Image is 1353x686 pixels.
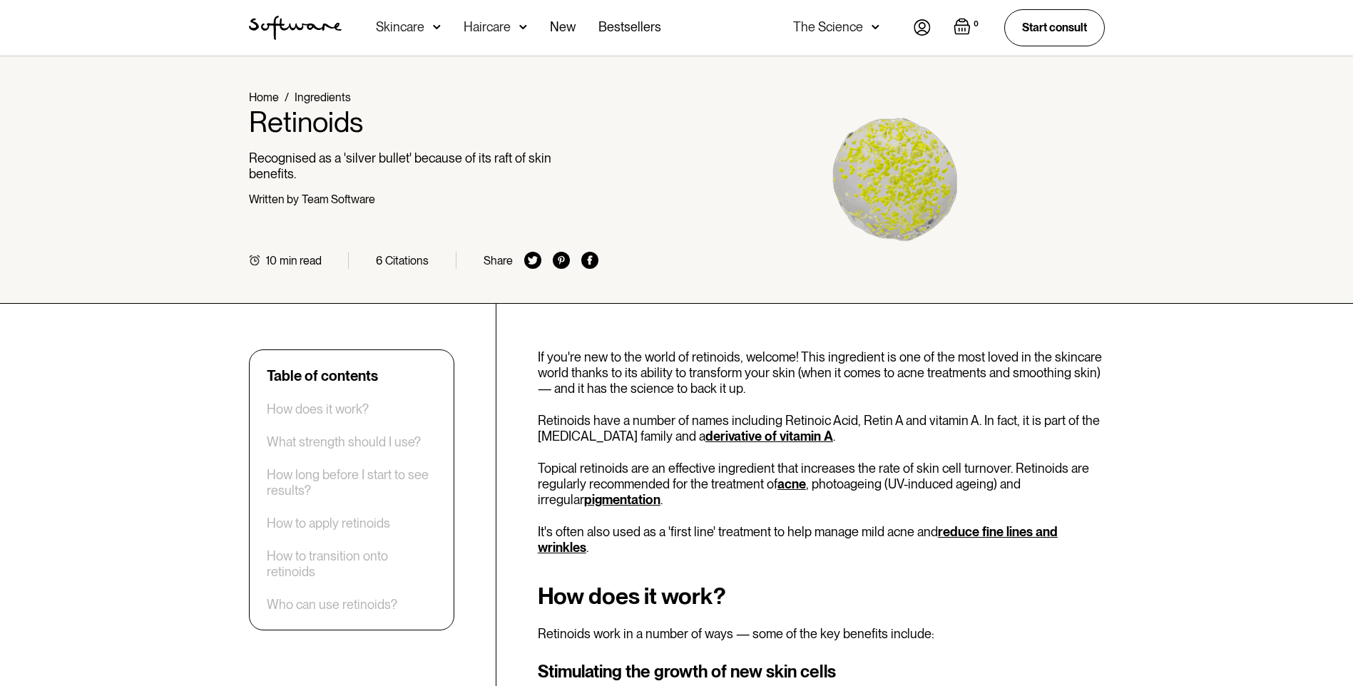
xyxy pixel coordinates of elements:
a: What strength should I use? [267,434,421,450]
div: Skincare [376,20,424,34]
img: arrow down [519,20,527,34]
a: acne [777,476,806,491]
p: Recognised as a 'silver bullet' because of its raft of skin benefits. [249,150,599,181]
a: reduce fine lines and wrinkles [538,524,1058,555]
a: ‍How does it work? [267,401,369,417]
a: Ingredients [295,91,351,104]
a: How long before I start to see results? [267,467,436,498]
div: min read [280,254,322,267]
div: Share [484,254,513,267]
img: arrow down [433,20,441,34]
p: Retinoids have a number of names including Retinoic Acid, Retin A and vitamin A. In fact, it is p... [538,413,1105,444]
a: Home [249,91,279,104]
img: facebook icon [581,252,598,269]
a: Open empty cart [954,18,981,38]
div: Table of contents [267,367,378,384]
div: 10 [266,254,277,267]
div: / [285,91,289,104]
div: Citations [385,254,429,267]
a: derivative of vitamin A [705,429,833,444]
div: The Science [793,20,863,34]
a: How to apply retinoids [267,516,390,531]
a: home [249,16,342,40]
strong: How does it work? [538,582,726,610]
a: Start consult [1004,9,1105,46]
div: Team Software [302,193,375,206]
img: Software Logo [249,16,342,40]
div: Haircare [464,20,511,34]
img: arrow down [872,20,879,34]
img: pinterest icon [553,252,570,269]
div: Written by [249,193,299,206]
p: It's often also used as a 'first line' treatment to help manage mild acne and . [538,524,1105,555]
p: Topical retinoids are an effective ingredient that increases the rate of skin cell turnover. Reti... [538,461,1105,507]
p: If you're new to the world of retinoids, welcome! This ingredient is one of the most loved in the... [538,349,1105,396]
img: twitter icon [524,252,541,269]
div: 0 [971,18,981,31]
a: How to transition onto retinoids [267,548,436,579]
a: pigmentation [584,492,660,507]
h2: ‍ [538,583,1105,609]
h3: Stimulating the growth of new skin cells [538,659,1105,685]
p: Retinoids work in a number of ways — some of the key benefits include: [538,626,1105,642]
div: 6 [376,254,382,267]
h1: Retinoids [249,105,599,139]
a: Who can use retinoids? [267,597,397,613]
